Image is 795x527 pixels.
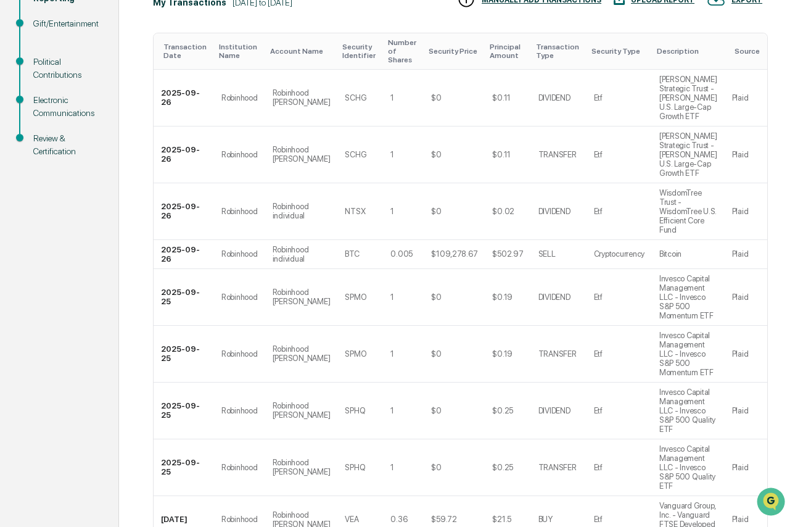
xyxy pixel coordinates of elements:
[154,127,214,183] td: 2025-09-26
[154,269,214,326] td: 2025-09-25
[84,151,158,173] a: 🗄️Attestations
[210,98,224,113] button: Start new chat
[594,150,603,159] div: Etf
[221,207,258,216] div: Robinhood
[390,463,394,472] div: 1
[659,188,717,234] div: WisdomTree Trust - WisdomTree U.S. Efficient Core Fund
[492,150,511,159] div: $0.11
[25,179,78,191] span: Data Lookup
[538,406,571,415] div: DIVIDEND
[7,174,83,196] a: 🔎Data Lookup
[659,249,682,259] div: Bitcoin
[221,249,258,259] div: Robinhood
[265,240,338,269] td: Robinhood individual
[657,47,720,56] div: Toggle SortBy
[390,93,394,102] div: 1
[345,463,365,472] div: SPHQ
[102,156,153,168] span: Attestations
[388,38,419,64] div: Toggle SortBy
[12,180,22,190] div: 🔎
[265,127,338,183] td: Robinhood [PERSON_NAME]
[431,406,441,415] div: $0
[591,47,647,56] div: Toggle SortBy
[154,240,214,269] td: 2025-09-26
[659,388,717,434] div: Invesco Capital Management LLC - Invesco S&P 500 Quality ETF
[492,515,511,524] div: $21.5
[345,93,366,102] div: SCHG
[594,293,603,302] div: Etf
[735,47,762,56] div: Toggle SortBy
[725,183,767,240] td: Plaid
[12,157,22,167] div: 🖐️
[594,207,603,216] div: Etf
[270,47,333,56] div: Toggle SortBy
[25,156,80,168] span: Preclearance
[42,107,156,117] div: We're available if you need us!
[492,406,513,415] div: $0.25
[163,43,209,60] div: Toggle SortBy
[431,207,441,216] div: $0
[659,131,717,178] div: [PERSON_NAME] Strategic Trust - [PERSON_NAME] U.S. Large-Cap Growth ETF
[154,439,214,496] td: 2025-09-25
[725,326,767,383] td: Plaid
[492,207,514,216] div: $0.02
[725,70,767,127] td: Plaid
[221,349,258,359] div: Robinhood
[265,439,338,496] td: Robinhood [PERSON_NAME]
[594,515,603,524] div: Etf
[154,383,214,439] td: 2025-09-25
[33,56,99,81] div: Political Contributions
[390,515,407,524] div: 0.36
[87,209,149,218] a: Powered byPylon
[33,132,99,158] div: Review & Certification
[756,486,789,520] iframe: Open customer support
[345,406,365,415] div: SPHQ
[123,209,149,218] span: Pylon
[345,249,359,259] div: BTC
[390,349,394,359] div: 1
[492,249,523,259] div: $502.97
[490,43,525,60] div: Toggle SortBy
[538,150,577,159] div: TRANSFER
[538,293,571,302] div: DIVIDEND
[429,47,480,56] div: Toggle SortBy
[538,515,553,524] div: BUY
[725,439,767,496] td: Plaid
[594,249,645,259] div: Cryptocurrency
[154,183,214,240] td: 2025-09-26
[345,207,365,216] div: NTSX
[492,93,511,102] div: $0.11
[538,93,571,102] div: DIVIDEND
[390,293,394,302] div: 1
[221,93,258,102] div: Robinhood
[219,43,260,60] div: Toggle SortBy
[431,150,441,159] div: $0
[345,293,366,302] div: SPMO
[725,127,767,183] td: Plaid
[221,515,258,524] div: Robinhood
[42,94,202,107] div: Start new chat
[659,75,717,121] div: [PERSON_NAME] Strategic Trust - [PERSON_NAME] U.S. Large-Cap Growth ETF
[33,17,99,30] div: Gift/Entertainment
[431,349,441,359] div: $0
[265,269,338,326] td: Robinhood [PERSON_NAME]
[431,249,477,259] div: $109,278.67
[594,463,603,472] div: Etf
[345,515,358,524] div: VEA
[492,349,513,359] div: $0.19
[594,93,603,102] div: Etf
[390,207,394,216] div: 1
[154,326,214,383] td: 2025-09-25
[431,515,456,524] div: $59.72
[431,293,441,302] div: $0
[12,26,224,46] p: How can we help?
[538,207,571,216] div: DIVIDEND
[345,150,366,159] div: SCHG
[390,150,394,159] div: 1
[265,70,338,127] td: Robinhood [PERSON_NAME]
[12,94,35,117] img: 1746055101610-c473b297-6a78-478c-a979-82029cc54cd1
[345,349,366,359] div: SPMO
[221,293,258,302] div: Robinhood
[536,43,582,60] div: Toggle SortBy
[725,269,767,326] td: Plaid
